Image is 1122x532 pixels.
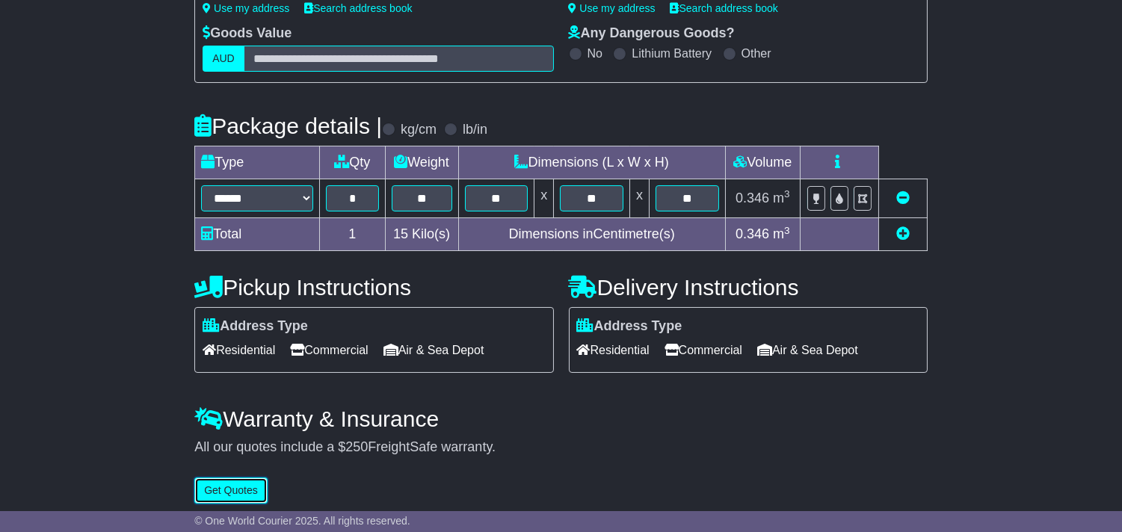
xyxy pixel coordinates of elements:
[304,2,412,14] a: Search address book
[385,146,458,179] td: Weight
[569,275,928,300] h4: Delivery Instructions
[534,179,554,218] td: x
[383,338,484,362] span: Air & Sea Depot
[784,225,790,236] sup: 3
[194,477,268,504] button: Get Quotes
[463,122,487,138] label: lb/in
[385,218,458,251] td: Kilo(s)
[194,439,928,456] div: All our quotes include a $ FreightSafe warranty.
[203,25,292,42] label: Goods Value
[757,338,858,362] span: Air & Sea Depot
[773,191,790,205] span: m
[588,46,602,61] label: No
[665,338,742,362] span: Commercial
[569,25,735,42] label: Any Dangerous Goods?
[671,2,778,14] a: Search address book
[194,275,553,300] h4: Pickup Instructions
[458,146,725,179] td: Dimensions (L x W x H)
[632,46,712,61] label: Lithium Battery
[290,338,368,362] span: Commercial
[736,191,769,205] span: 0.346
[630,179,650,218] td: x
[725,146,800,179] td: Volume
[203,46,244,72] label: AUD
[320,218,385,251] td: 1
[194,515,410,527] span: © One World Courier 2025. All rights reserved.
[203,2,289,14] a: Use my address
[773,226,790,241] span: m
[194,406,928,431] h4: Warranty & Insurance
[195,146,320,179] td: Type
[203,338,275,362] span: Residential
[320,146,385,179] td: Qty
[195,218,320,251] td: Total
[194,114,382,138] h4: Package details |
[736,226,769,241] span: 0.346
[896,191,910,205] a: Remove this item
[401,122,437,138] label: kg/cm
[577,338,650,362] span: Residential
[569,2,656,14] a: Use my address
[577,318,682,335] label: Address Type
[393,226,408,241] span: 15
[784,188,790,199] sup: 3
[896,226,910,241] a: Add new item
[203,318,308,335] label: Address Type
[345,439,368,454] span: 250
[458,218,725,251] td: Dimensions in Centimetre(s)
[742,46,771,61] label: Other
